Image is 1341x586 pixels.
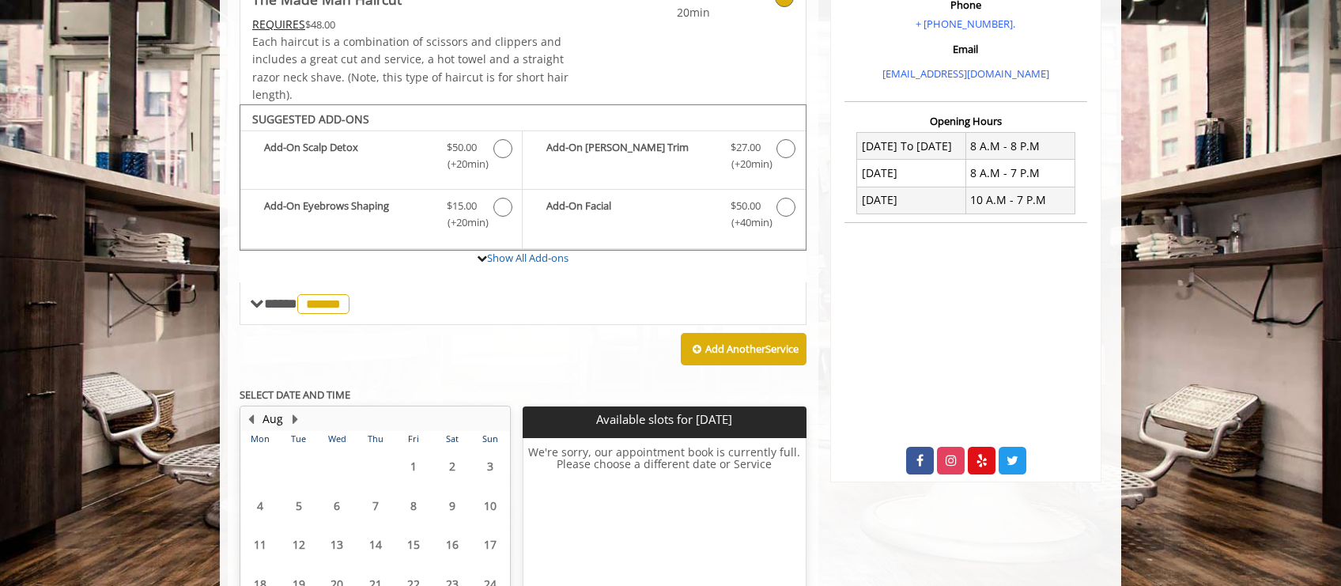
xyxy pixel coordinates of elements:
b: Add-On Facial [546,198,714,231]
span: (+20min ) [722,156,769,172]
b: SUGGESTED ADD-ONS [252,112,369,127]
span: (+40min ) [722,214,769,231]
th: Mon [241,431,279,447]
h3: Opening Hours [844,115,1087,127]
b: Add-On Scalp Detox [264,139,431,172]
button: Add AnotherService [681,333,806,366]
span: Each haircut is a combination of scissors and clippers and includes a great cut and service, a ho... [252,34,569,102]
a: + [PHONE_NUMBER]. [916,17,1015,31]
p: Available slots for [DATE] [529,413,799,426]
b: SELECT DATE AND TIME [240,388,350,402]
th: Tue [279,431,317,447]
td: [DATE] [857,187,966,214]
span: $27.00 [731,139,761,156]
span: This service needs some Advance to be paid before we block your appointment [252,17,305,32]
label: Add-On Scalp Detox [248,139,514,176]
label: Add-On Facial [531,198,797,235]
button: Previous Month [244,410,257,428]
div: The Made Man Haircut Add-onS [240,104,806,251]
label: Add-On Beard Trim [531,139,797,176]
td: 10 A.M - 7 P.M [965,187,1075,214]
th: Wed [318,431,356,447]
b: Add-On [PERSON_NAME] Trim [546,139,714,172]
h3: Email [848,43,1083,55]
td: [DATE] [857,160,966,187]
span: $15.00 [447,198,477,214]
span: 20min [617,4,710,21]
td: 8 A.M - 7 P.M [965,160,1075,187]
a: [EMAIL_ADDRESS][DOMAIN_NAME] [882,66,1049,81]
span: $50.00 [731,198,761,214]
th: Fri [395,431,433,447]
button: Next Month [289,410,301,428]
td: [DATE] To [DATE] [857,133,966,160]
div: $48.00 [252,16,570,33]
span: (+20min ) [439,156,485,172]
b: Add-On Eyebrows Shaping [264,198,431,231]
span: $50.00 [447,139,477,156]
a: Show All Add-ons [487,251,569,265]
b: Add Another Service [705,342,799,356]
th: Thu [356,431,394,447]
button: Aug [263,410,283,428]
span: (+20min ) [439,214,485,231]
label: Add-On Eyebrows Shaping [248,198,514,235]
th: Sat [433,431,470,447]
td: 8 A.M - 8 P.M [965,133,1075,160]
th: Sun [471,431,510,447]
